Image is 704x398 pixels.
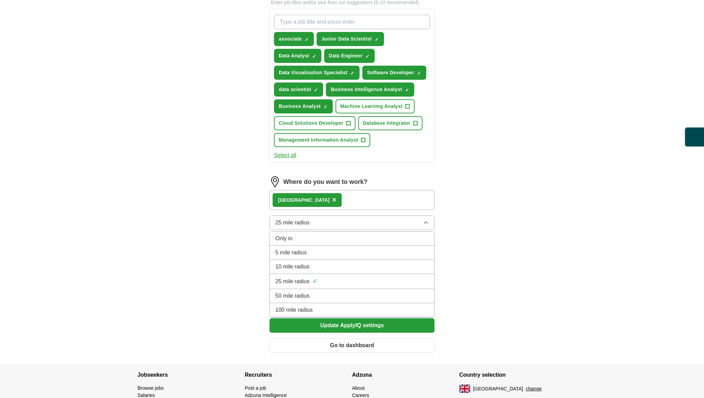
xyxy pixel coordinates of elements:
[365,54,370,59] span: ✓
[352,385,365,391] a: About
[323,104,328,110] span: ✓
[275,263,310,271] span: 10 mile radius
[274,133,370,147] button: Management Information Analyst
[275,292,310,300] span: 50 mile radius
[275,248,307,257] span: 5 mile radius
[269,176,280,187] img: location.png
[283,177,367,187] label: Where do you want to work?
[279,52,309,59] span: Data Analyst
[473,385,523,393] span: [GEOGRAPHIC_DATA]
[312,277,318,286] span: ✓
[375,37,379,42] span: ✓
[275,277,310,286] span: 25 mile radius
[245,393,287,398] a: Adzuna Intelligence
[405,87,409,93] span: ✓
[417,70,421,76] span: ✓
[274,15,430,29] input: Type a job title and press enter
[363,120,410,127] span: Database Integrator
[274,82,323,97] button: data scientist✓
[329,52,363,59] span: Data Engineer
[324,49,375,63] button: Data Engineer✓
[312,54,316,59] span: ✓
[340,103,403,110] span: Machine Learning Analyst
[275,234,293,243] span: Only in
[358,116,422,130] button: Database Integrator
[274,99,333,113] button: Business Analyst✓
[459,385,470,393] img: UK flag
[350,70,354,76] span: ✓
[332,195,337,205] button: ×
[332,196,337,203] span: ×
[275,306,313,314] span: 100 mile radius
[274,151,296,159] button: Select all
[279,86,311,93] span: data scientist
[362,66,426,80] button: Software Developer✓
[274,66,360,80] button: Data Visualisation Specialist✓
[274,49,321,63] button: Data Analyst✓
[321,35,372,43] span: Junior Data Scientist
[245,385,266,391] a: Post a job
[279,136,358,144] span: Management Information Analyst
[278,197,330,204] div: [GEOGRAPHIC_DATA]
[331,86,402,93] span: Business Intelligence Analyst
[274,32,314,46] button: associate✓
[352,393,369,398] a: Careers
[526,385,542,393] button: change
[269,338,434,353] button: Go to dashboard
[279,35,302,43] span: associate
[367,69,414,76] span: Software Developer
[269,318,434,333] button: Update ApplyIQ settings
[137,393,155,398] a: Salaries
[275,219,310,227] span: 25 mile radius
[279,103,321,110] span: Business Analyst
[326,82,414,97] button: Business Intelligence Analyst✓
[335,99,415,113] button: Machine Learning Analyst
[305,37,309,42] span: ✓
[314,87,318,93] span: ✓
[459,365,566,385] h4: Country selection
[279,120,343,127] span: Cloud Solutions Developer
[279,69,348,76] span: Data Visualisation Specialist
[317,32,384,46] button: Junior Data Scientist✓
[269,215,434,230] button: 25 mile radius
[274,116,355,130] button: Cloud Solutions Developer
[137,385,164,391] a: Browse jobs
